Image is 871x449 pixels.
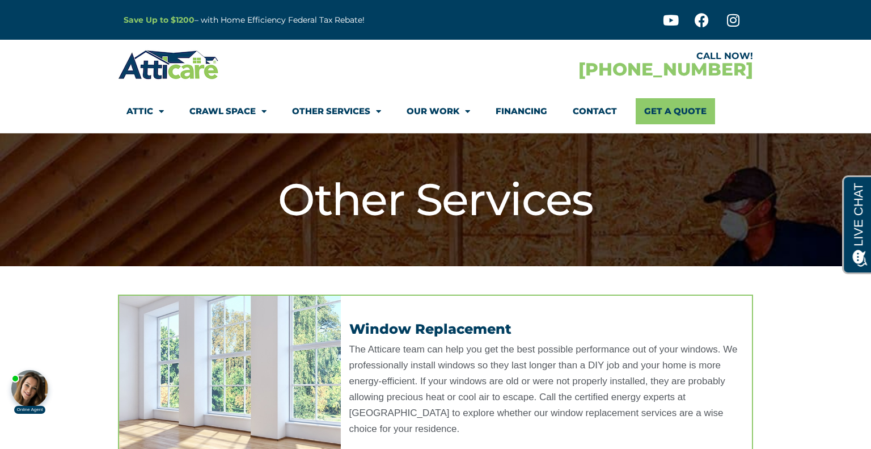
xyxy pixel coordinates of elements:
a: Attic [126,98,164,124]
a: Our Work [407,98,470,124]
h1: Other Services [124,173,747,226]
a: Window Replacement [349,321,511,337]
span: The Atticare team can help you get the best possible performance out of your windows. We professi... [349,344,738,434]
a: Financing [496,98,547,124]
a: Crawl Space [189,98,267,124]
iframe: Chat Invitation [6,330,187,415]
nav: Menu [126,98,745,124]
p: – with Home Efficiency Federal Tax Rebate! [124,14,491,27]
div: CALL NOW! [435,52,753,61]
a: Save Up to $1200 [124,15,195,25]
a: Other Services [292,98,381,124]
a: Get A Quote [636,98,715,124]
a: Contact [573,98,617,124]
span: Opens a chat window [28,9,91,23]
